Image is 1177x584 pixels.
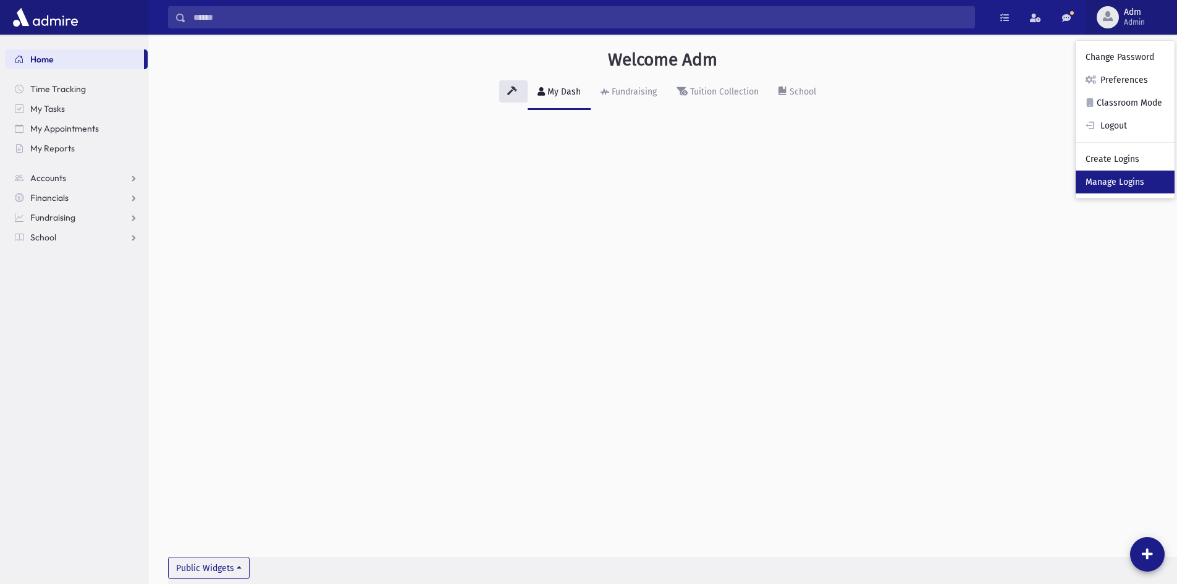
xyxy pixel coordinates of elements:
[5,119,148,138] a: My Appointments
[5,99,148,119] a: My Tasks
[30,232,56,243] span: School
[609,87,657,97] div: Fundraising
[5,188,148,208] a: Financials
[667,75,769,110] a: Tuition Collection
[1076,114,1175,137] a: Logout
[5,168,148,188] a: Accounts
[787,87,816,97] div: School
[5,208,148,227] a: Fundraising
[591,75,667,110] a: Fundraising
[186,6,974,28] input: Search
[30,123,99,134] span: My Appointments
[30,103,65,114] span: My Tasks
[1076,171,1175,193] a: Manage Logins
[528,75,591,110] a: My Dash
[1124,7,1145,17] span: Adm
[1076,148,1175,171] a: Create Logins
[5,79,148,99] a: Time Tracking
[1076,91,1175,114] a: Classroom Mode
[5,138,148,158] a: My Reports
[30,192,69,203] span: Financials
[5,49,144,69] a: Home
[30,83,86,95] span: Time Tracking
[1076,46,1175,69] a: Change Password
[1076,69,1175,91] a: Preferences
[769,75,826,110] a: School
[30,54,54,65] span: Home
[10,5,81,30] img: AdmirePro
[545,87,581,97] div: My Dash
[168,557,250,579] button: Public Widgets
[1124,17,1145,27] span: Admin
[688,87,759,97] div: Tuition Collection
[30,172,66,184] span: Accounts
[5,227,148,247] a: School
[30,143,75,154] span: My Reports
[30,212,75,223] span: Fundraising
[608,49,717,70] h3: Welcome Adm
